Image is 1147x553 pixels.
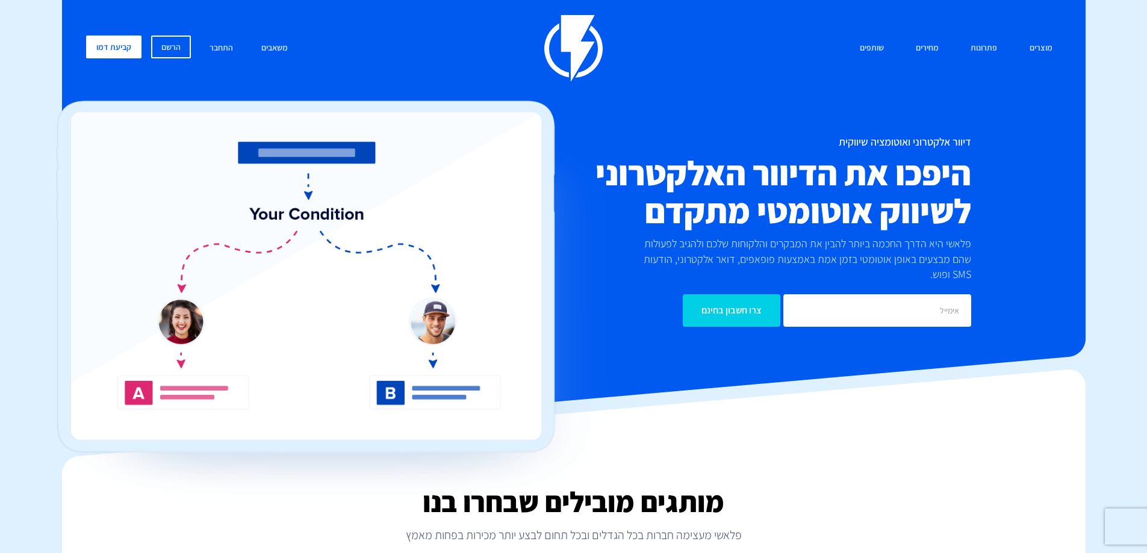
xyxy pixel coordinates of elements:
a: משאבים [252,36,297,61]
a: שותפים [851,36,893,61]
h2: מותגים מובילים שבחרו בנו [62,486,1086,517]
a: התחבר [200,36,242,61]
a: הרשם [151,36,191,58]
a: מחירים [907,36,948,61]
a: קביעת דמו [86,36,141,58]
p: פלאשי היא הדרך החכמה ביותר להבין את המבקרים והלקוחות שלכם ולהגיב לפעולות שהם מבצעים באופן אוטומטי... [623,236,971,282]
input: צרו חשבון בחינם [683,294,780,327]
a: מוצרים [1021,36,1062,61]
p: פלאשי מעצימה חברות בכל הגדלים ובכל תחום לבצע יותר מכירות בפחות מאמץ [62,527,1086,543]
h1: דיוור אלקטרוני ואוטומציה שיווקית [502,136,971,148]
input: אימייל [783,294,971,327]
h2: היפכו את הדיוור האלקטרוני לשיווק אוטומטי מתקדם [502,154,971,230]
a: פתרונות [962,36,1006,61]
